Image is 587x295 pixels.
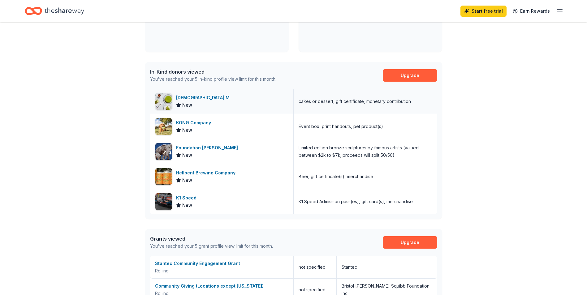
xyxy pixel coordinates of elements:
[155,143,172,160] img: Image for Foundation Michelangelo
[155,118,172,135] img: Image for KONG Company
[155,267,288,275] div: Rolling
[294,256,337,278] div: not specified
[150,75,276,83] div: You've reached your 5 in-kind profile view limit for this month.
[182,202,192,209] span: New
[383,236,437,249] a: Upgrade
[299,173,373,180] div: Beer, gift certificate(s), merchandise
[299,123,383,130] div: Event box, print handouts, pet product(s)
[299,198,413,205] div: K1 Speed Admission pass(es), gift card(s), merchandise
[182,126,192,134] span: New
[182,177,192,184] span: New
[176,169,238,177] div: Hellbent Brewing Company
[182,152,192,159] span: New
[460,6,507,17] a: Start free trial
[25,4,84,18] a: Home
[155,93,172,110] img: Image for Lady M
[299,144,432,159] div: Limited edition bronze sculptures by famous artists (valued between $2k to $7k; proceeds will spl...
[155,260,288,267] div: Stantec Community Engagement Grant
[176,194,199,202] div: K1 Speed
[155,282,288,290] div: Community Giving (Locations except [US_STATE])
[150,242,273,250] div: You've reached your 5 grant profile view limit for this month.
[176,94,232,101] div: [DEMOGRAPHIC_DATA] M
[150,235,273,242] div: Grants viewed
[155,193,172,210] img: Image for K1 Speed
[383,69,437,82] a: Upgrade
[150,68,276,75] div: In-Kind donors viewed
[176,144,240,152] div: Foundation [PERSON_NAME]
[182,101,192,109] span: New
[176,119,214,126] div: KONG Company
[299,98,411,105] div: cakes or dessert, gift certificate, monetary contribution
[509,6,554,17] a: Earn Rewards
[155,168,172,185] img: Image for Hellbent Brewing Company
[342,263,357,271] div: Stantec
